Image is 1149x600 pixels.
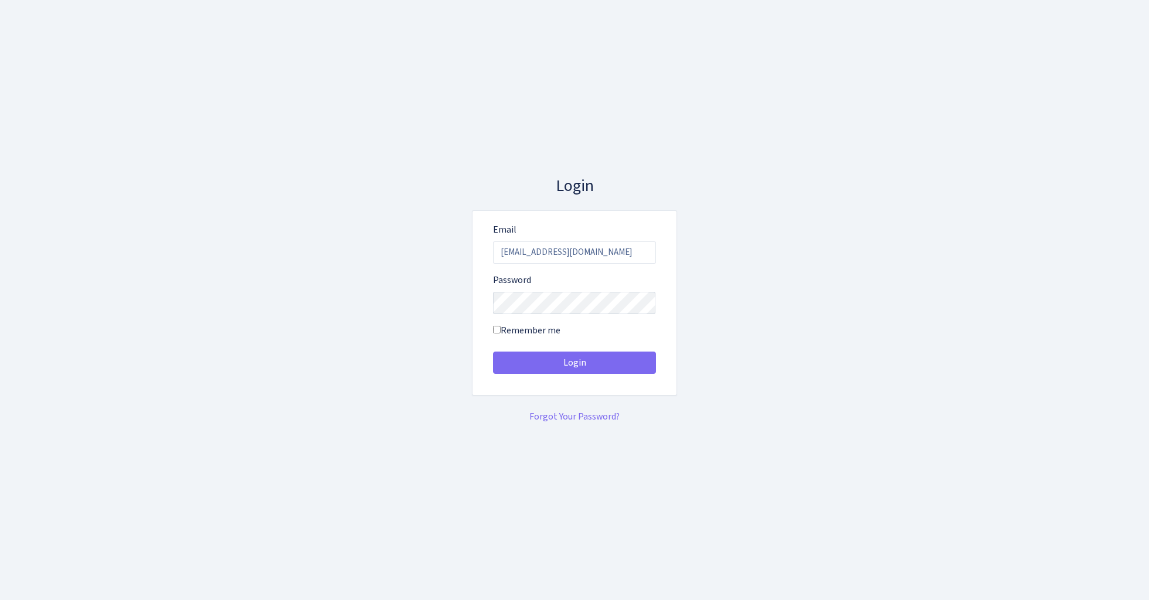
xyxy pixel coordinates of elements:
label: Remember me [493,323,560,337]
a: Forgot Your Password? [529,410,620,423]
button: Login [493,352,656,374]
label: Email [493,223,516,237]
label: Password [493,273,531,287]
input: Remember me [493,326,501,333]
h3: Login [472,176,677,196]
